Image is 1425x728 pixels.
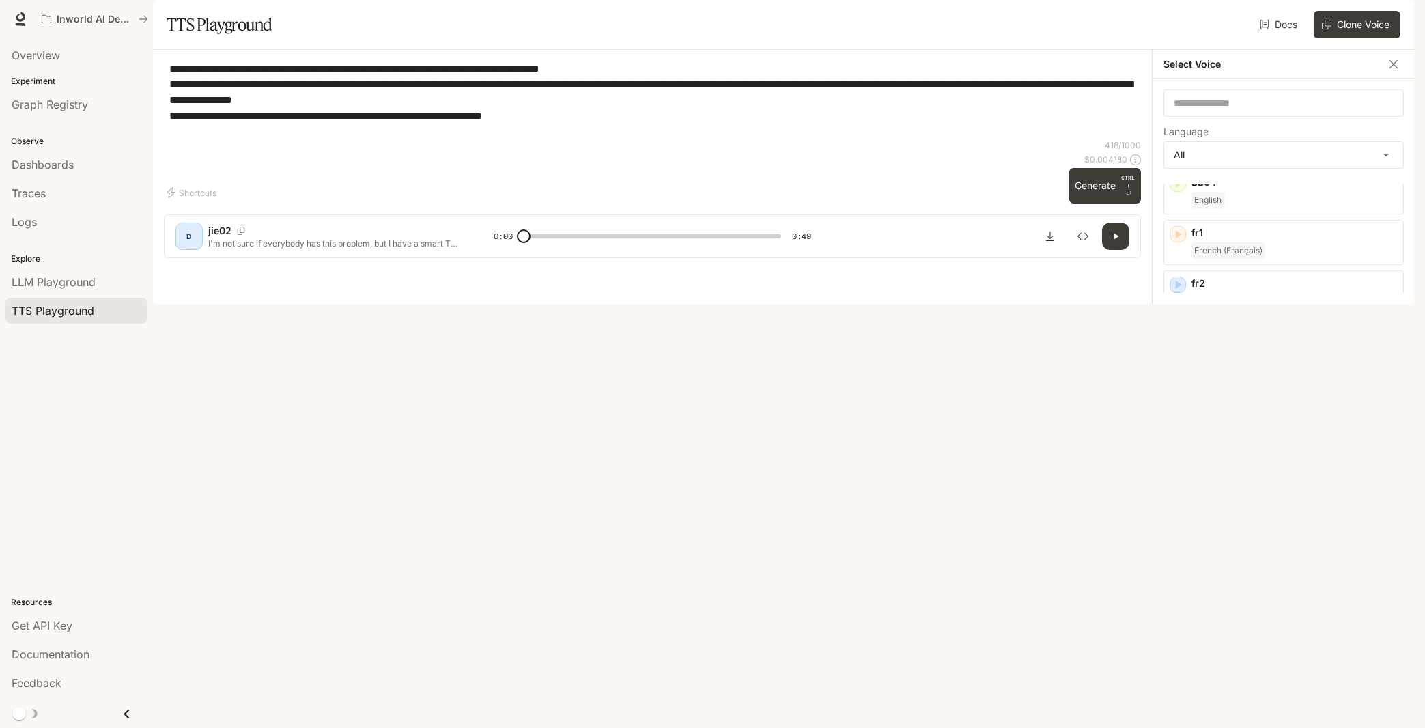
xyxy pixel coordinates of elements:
[494,229,513,243] span: 0:00
[1191,192,1224,208] span: English
[792,229,811,243] span: 0:49
[231,227,251,235] button: Copy Voice ID
[1121,173,1135,190] p: CTRL +
[1105,139,1141,151] p: 418 / 1000
[1191,226,1398,240] p: fr1
[1191,277,1398,290] p: fr2
[1314,11,1400,38] button: Clone Voice
[178,225,200,247] div: D
[1257,11,1303,38] a: Docs
[1164,142,1403,168] div: All
[1069,168,1141,204] button: GenerateCTRL +⏎
[1191,242,1265,259] span: French (Français)
[208,224,231,238] p: jie02
[1121,173,1135,198] p: ⏎
[36,5,154,33] button: All workspaces
[1163,127,1209,137] p: Language
[1084,154,1127,165] p: $ 0.004180
[208,238,461,249] p: I'm not sure if everybody has this problem, but I have a smart TV that has internet. So I've been...
[1036,223,1064,250] button: Download audio
[1069,223,1097,250] button: Inspect
[1191,293,1265,309] span: French (Français)
[167,11,272,38] h1: TTS Playground
[164,182,222,204] button: Shortcuts
[57,14,133,25] p: Inworld AI Demos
